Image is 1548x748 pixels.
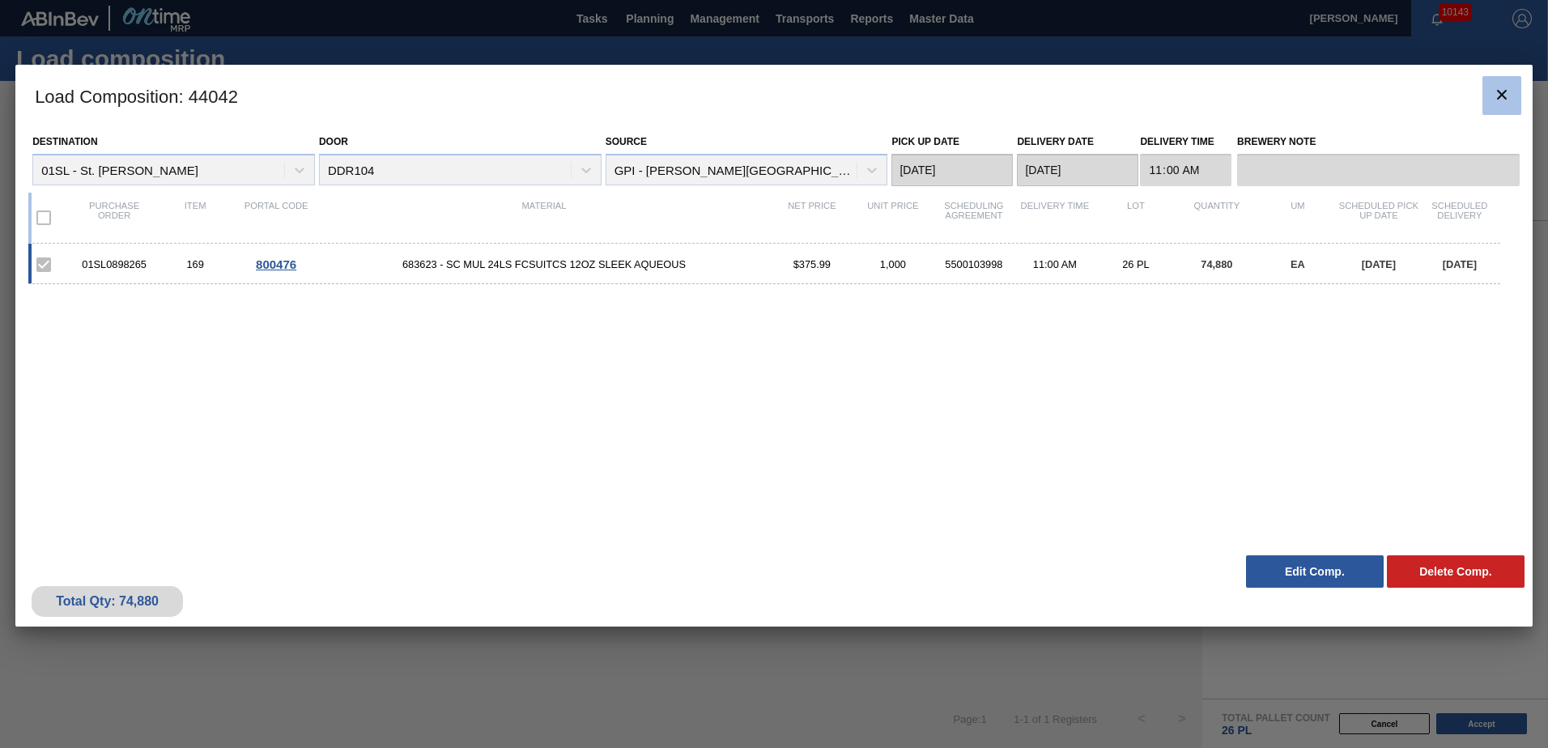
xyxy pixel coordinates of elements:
span: 74,880 [1201,258,1232,270]
div: Lot [1095,201,1176,235]
label: Brewery Note [1237,130,1520,154]
div: Net Price [772,201,853,235]
label: Delivery Date [1017,136,1093,147]
label: Source [606,136,647,147]
div: Item [155,201,236,235]
div: Portal code [236,201,317,235]
span: [DATE] [1362,258,1396,270]
div: Delivery Time [1014,201,1095,235]
div: 26 PL [1095,258,1176,270]
div: Scheduling Agreement [933,201,1014,235]
span: [DATE] [1443,258,1477,270]
span: 683623 - SC MUL 24LS FCSUITCS 12OZ SLEEK AQUEOUS [317,258,772,270]
div: Scheduled Delivery [1419,201,1500,235]
div: Material [317,201,772,235]
div: Go to Order [236,257,317,271]
div: 11:00 AM [1014,258,1095,270]
label: Pick up Date [891,136,959,147]
h3: Load Composition : 44042 [15,65,1533,126]
div: Scheduled Pick up Date [1338,201,1419,235]
div: Purchase order [74,201,155,235]
div: Unit Price [853,201,933,235]
div: 01SL0898265 [74,258,155,270]
label: Door [319,136,348,147]
label: Destination [32,136,97,147]
span: EA [1291,258,1305,270]
div: $375.99 [772,258,853,270]
div: 169 [155,258,236,270]
div: 1,000 [853,258,933,270]
button: Delete Comp. [1387,555,1525,588]
div: UM [1257,201,1338,235]
div: 5500103998 [933,258,1014,270]
span: 800476 [256,257,296,271]
button: Edit Comp. [1246,555,1384,588]
div: Total Qty: 74,880 [44,594,171,609]
input: mm/dd/yyyy [1017,154,1138,186]
div: Quantity [1176,201,1257,235]
label: Delivery Time [1140,130,1231,154]
input: mm/dd/yyyy [891,154,1013,186]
